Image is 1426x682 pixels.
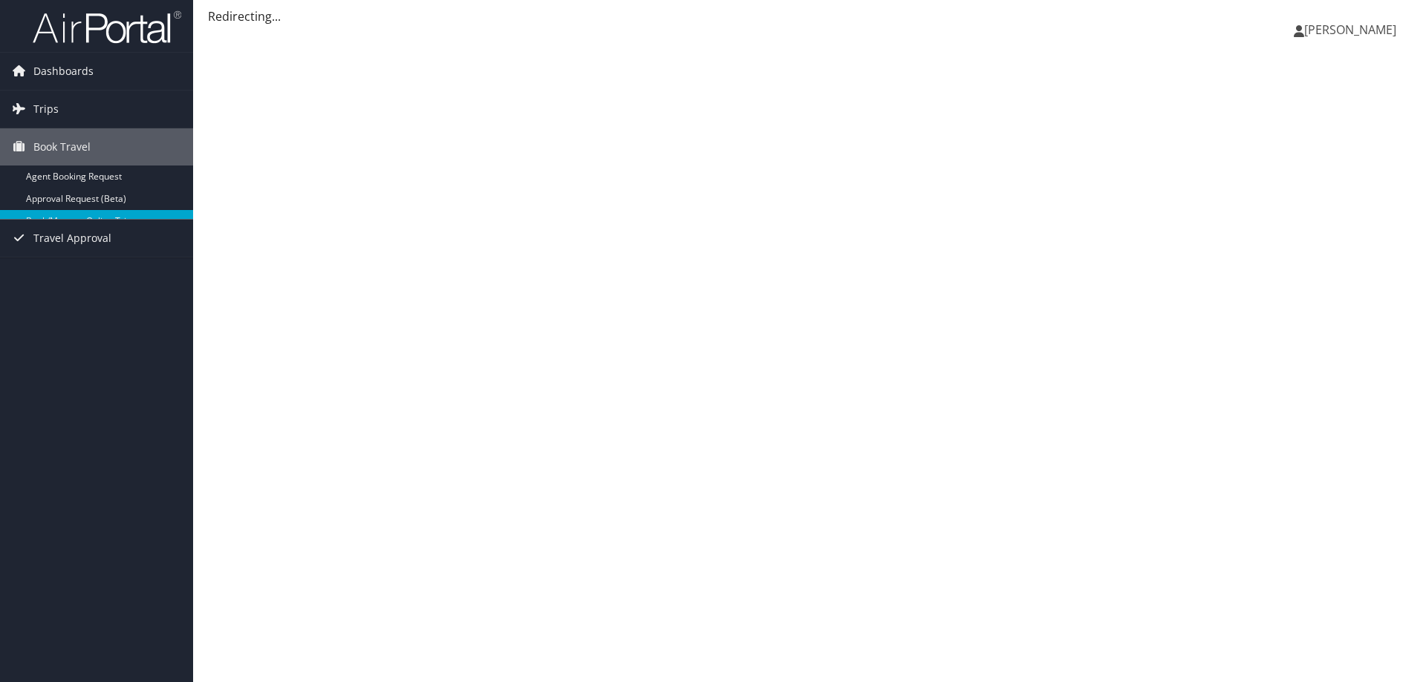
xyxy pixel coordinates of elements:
[1294,7,1411,52] a: [PERSON_NAME]
[1304,22,1396,38] span: [PERSON_NAME]
[33,91,59,128] span: Trips
[208,7,1411,25] div: Redirecting...
[33,53,94,90] span: Dashboards
[33,10,181,45] img: airportal-logo.png
[33,128,91,165] span: Book Travel
[33,220,111,257] span: Travel Approval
